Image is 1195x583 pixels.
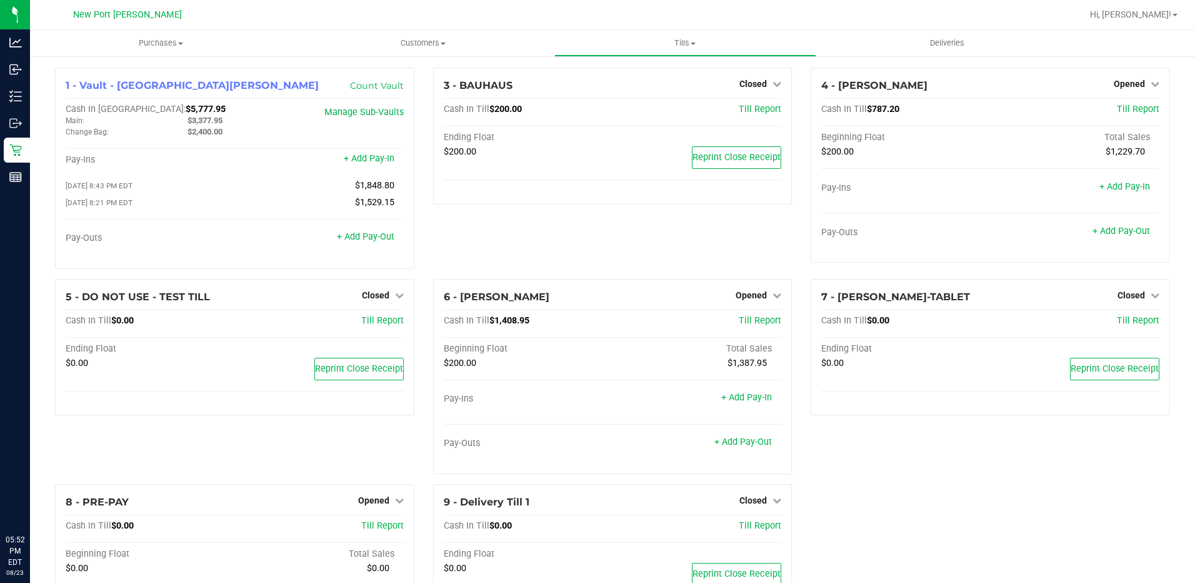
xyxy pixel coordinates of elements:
button: Reprint Close Receipt [1070,358,1159,380]
p: 08/23 [6,568,24,577]
inline-svg: Analytics [9,36,22,49]
a: Count Vault [350,80,404,91]
span: $200.00 [489,104,522,114]
span: Reprint Close Receipt [315,363,403,374]
span: Purchases [30,38,292,49]
span: $200.00 [821,146,854,157]
a: Deliveries [816,30,1078,56]
span: $0.00 [489,520,512,531]
iframe: Resource center [12,483,50,520]
span: $2,400.00 [187,127,222,136]
span: $0.00 [111,520,134,531]
span: Closed [739,495,767,505]
a: Customers [292,30,554,56]
a: Till Report [1117,315,1159,326]
a: Till Report [361,315,404,326]
span: $0.00 [444,563,466,574]
div: Beginning Float [444,343,612,355]
span: Change Bag: [66,128,109,136]
button: Reprint Close Receipt [692,146,781,169]
div: Ending Float [444,132,612,143]
span: $0.00 [111,315,134,326]
span: Deliveries [913,38,981,49]
span: $0.00 [821,358,844,368]
inline-svg: Outbound [9,117,22,129]
span: Opened [1114,79,1145,89]
a: + Add Pay-In [1099,181,1150,192]
span: Cash In Till [66,520,111,531]
a: Till Report [739,104,781,114]
span: Cash In Till [444,315,489,326]
span: $787.20 [867,104,899,114]
span: $0.00 [66,563,88,574]
button: Reprint Close Receipt [314,358,404,380]
span: Cash In Till [444,104,489,114]
span: 7 - [PERSON_NAME]-TABLET [821,291,970,303]
span: 9 - Delivery Till 1 [444,496,529,508]
div: Ending Float [821,343,990,355]
span: Main: [66,116,84,125]
inline-svg: Retail [9,144,22,156]
div: Pay-Outs [66,233,234,244]
span: Hi, [PERSON_NAME]! [1090,9,1171,19]
span: $200.00 [444,358,476,368]
span: 5 - DO NOT USE - TEST TILL [66,291,210,303]
div: Beginning Float [821,132,990,143]
a: Till Report [361,520,404,531]
span: Closed [1117,290,1145,300]
span: $1,387.95 [727,358,767,368]
a: + Add Pay-Out [1092,226,1150,236]
a: + Add Pay-In [344,153,394,164]
span: Opened [736,290,767,300]
span: Cash In Till [821,104,867,114]
span: Reprint Close Receipt [1071,363,1159,374]
span: $1,408.95 [489,315,529,326]
span: $3,377.95 [187,116,222,125]
div: Total Sales [991,132,1159,143]
span: Tills [555,38,816,49]
inline-svg: Inventory [9,90,22,103]
div: Ending Float [66,343,234,355]
a: + Add Pay-Out [714,437,772,447]
span: Customers [292,38,553,49]
a: Manage Sub-Vaults [324,107,404,118]
a: Till Report [739,315,781,326]
span: Opened [358,495,389,505]
div: Pay-Ins [821,183,990,194]
div: Total Sales [612,343,781,355]
span: $1,848.80 [355,180,394,191]
span: $1,529.15 [355,197,394,208]
span: Cash In Till [444,520,489,531]
span: Reprint Close Receipt [692,569,781,579]
span: [DATE] 8:21 PM EDT [66,198,132,207]
div: Pay-Outs [821,227,990,238]
inline-svg: Reports [9,171,22,183]
a: Purchases [30,30,292,56]
span: $1,229.70 [1106,146,1145,157]
div: Beginning Float [66,549,234,560]
span: $200.00 [444,146,476,157]
span: Cash In Till [821,315,867,326]
span: 3 - BAUHAUS [444,79,512,91]
a: Till Report [739,520,781,531]
span: 1 - Vault - [GEOGRAPHIC_DATA][PERSON_NAME] [66,79,319,91]
span: Closed [362,290,389,300]
span: New Port [PERSON_NAME] [73,9,182,20]
a: + Add Pay-In [721,392,772,403]
p: 05:52 PM EDT [6,534,24,568]
span: Closed [739,79,767,89]
span: $0.00 [367,563,389,574]
a: Till Report [1117,104,1159,114]
span: Cash In Till [66,315,111,326]
a: Tills [554,30,816,56]
span: $5,777.95 [186,104,226,114]
inline-svg: Inbound [9,63,22,76]
div: Pay-Ins [66,155,234,166]
div: Pay-Outs [444,438,612,449]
